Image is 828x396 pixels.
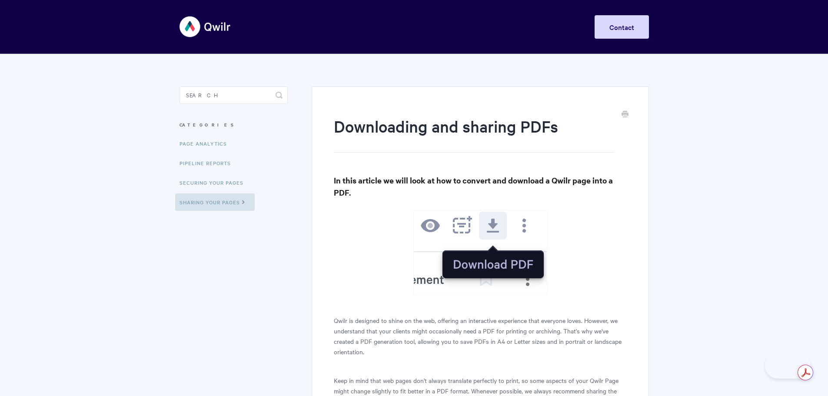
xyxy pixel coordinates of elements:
[622,110,628,120] a: Print this Article
[334,174,626,199] h3: In this article we will look at how to convert and download a Qwilr page into a PDF.
[413,210,547,295] img: file-KmE8gCVl4F.png
[180,154,237,172] a: Pipeline reports
[180,135,233,152] a: Page Analytics
[180,87,288,104] input: Search
[175,193,255,211] a: Sharing Your Pages
[595,15,649,39] a: Contact
[180,10,231,43] img: Qwilr Help Center
[765,353,811,379] iframe: Toggle Customer Support
[334,115,613,153] h1: Downloading and sharing PDFs
[334,315,626,357] p: Qwilr is designed to shine on the web, offering an interactive experience that everyone loves. Ho...
[180,117,288,133] h3: Categories
[180,174,250,191] a: Securing Your Pages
